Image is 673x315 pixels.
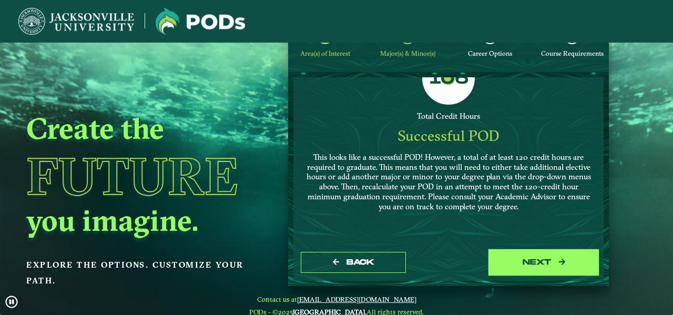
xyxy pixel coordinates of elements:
h1: Future [26,150,263,202]
div: Total Credit Hours [304,111,593,121]
h2: you imagine. [26,202,263,239]
p: This looks like a successful POD! However, a total of at least 120 credit hours are required to g... [304,153,593,212]
img: Jacksonville University logo [18,8,134,35]
span: Contact us at [249,295,424,303]
span: Back [346,258,374,267]
div: Successful POD [304,127,593,145]
button: Back [301,252,406,273]
p: Explore the options. Customize your path. [26,257,263,289]
span: Career Options [468,49,512,57]
h2: Create the [26,110,263,147]
label: 106 [430,69,469,89]
span: Course Requirements [541,49,604,57]
a: [EMAIL_ADDRESS][DOMAIN_NAME] [297,295,416,303]
img: Jacksonville University logo [156,8,245,35]
span: Major(s) & Minor(s) [380,49,435,57]
button: next [491,252,596,273]
span: Area(s) of Interest [300,49,350,57]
